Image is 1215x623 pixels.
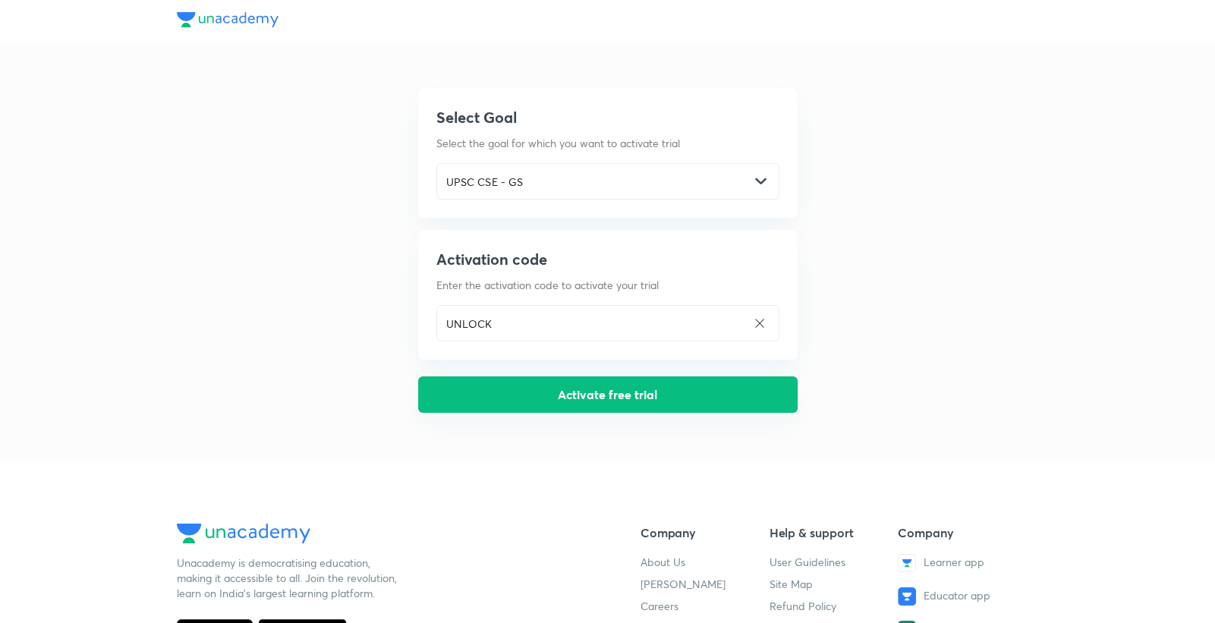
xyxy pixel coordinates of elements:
[641,599,678,613] a: Careers
[418,376,798,413] button: Activate free trial
[770,599,836,613] a: Refund Policy
[770,524,886,542] h5: Help & support
[641,524,757,542] h5: Company
[898,554,916,572] img: Learner app
[437,308,747,339] input: Enter activation code
[898,587,916,606] img: Educator app
[770,577,813,591] a: Site Map
[898,554,1015,572] a: Learner app
[436,135,779,151] p: Select the goal for which you want to activate trial
[898,524,1015,542] h5: Company
[436,248,779,271] h5: Activation code
[641,577,726,591] a: [PERSON_NAME]
[436,106,779,129] h5: Select Goal
[436,277,779,293] p: Enter the activation code to activate your trial
[770,555,845,569] a: User Guidelines
[437,166,750,197] input: Select goal
[898,587,1015,606] a: Educator app
[177,12,279,31] a: Unacademy
[177,12,279,27] img: Unacademy
[755,176,766,187] img: -
[177,524,310,543] img: Unacademy Logo
[641,555,685,569] a: About Us
[177,555,404,601] div: Unacademy is democratising education, making it accessible to all. Join the revolution, learn on ...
